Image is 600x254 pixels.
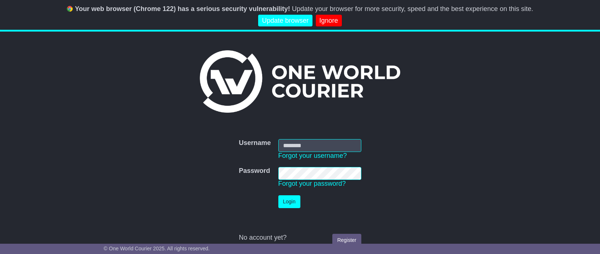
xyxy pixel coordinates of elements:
[75,5,290,12] b: Your web browser (Chrome 122) has a serious security vulnerability!
[239,139,271,147] label: Username
[316,15,342,27] a: Ignore
[258,15,312,27] a: Update browser
[292,5,533,12] span: Update your browser for more security, speed and the best experience on this site.
[239,167,270,175] label: Password
[239,234,361,242] div: No account yet?
[278,152,347,159] a: Forgot your username?
[104,246,210,251] span: © One World Courier 2025. All rights reserved.
[278,180,346,187] a: Forgot your password?
[332,234,361,247] a: Register
[200,50,400,113] img: One World
[278,195,300,208] button: Login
